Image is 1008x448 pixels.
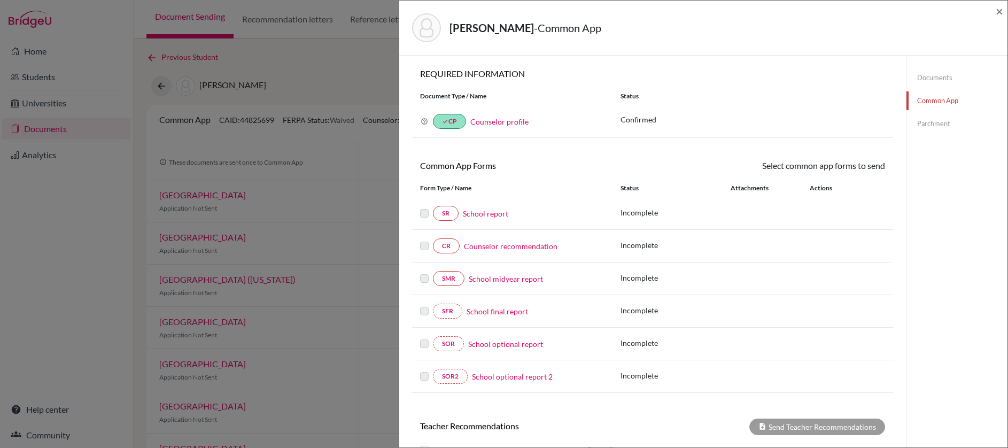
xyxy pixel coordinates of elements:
h6: Teacher Recommendations [412,421,653,431]
a: School optional report 2 [472,371,553,382]
a: School optional report [468,338,543,350]
p: Incomplete [621,305,731,316]
a: School report [463,208,508,219]
a: Common App [906,91,1007,110]
div: Status [612,91,893,101]
div: Actions [797,183,863,193]
p: Incomplete [621,337,731,349]
p: Confirmed [621,114,885,125]
a: SFR [433,304,462,319]
a: Counselor profile [470,117,529,126]
p: Incomplete [621,370,731,381]
button: Close [996,5,1003,18]
a: Counselor recommendation [464,241,557,252]
div: Select common app forms to send [653,159,893,172]
a: Parchment [906,114,1007,133]
a: SMR [433,271,464,286]
div: Send Teacher Recommendations [749,419,885,435]
p: Incomplete [621,207,731,218]
div: Attachments [731,183,797,193]
strong: [PERSON_NAME] [449,21,534,34]
div: Document Type / Name [412,91,612,101]
a: Documents [906,68,1007,87]
h6: Common App Forms [412,160,653,171]
div: Status [621,183,731,193]
a: doneCP [433,114,466,129]
h6: REQUIRED INFORMATION [412,68,893,79]
a: School midyear report [469,273,543,284]
a: SOR2 [433,369,468,384]
p: Incomplete [621,272,731,283]
a: CR [433,238,460,253]
a: SOR [433,336,464,351]
a: SR [433,206,459,221]
i: done [442,118,448,125]
p: Incomplete [621,240,731,251]
span: - Common App [534,21,601,34]
div: Form Type / Name [412,183,612,193]
a: School final report [467,306,528,317]
span: × [996,3,1003,19]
